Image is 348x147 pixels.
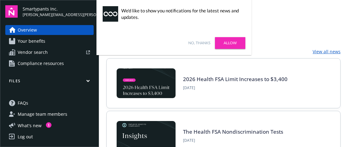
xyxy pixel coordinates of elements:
span: [DATE] [183,138,283,143]
span: Compliance resources [18,58,64,68]
span: Vendor search [18,47,48,57]
a: FAQs [5,98,94,108]
span: Manage team members [18,109,67,119]
a: Vendor search [5,47,94,57]
a: Manage team members [5,109,94,119]
span: FAQs [18,98,28,108]
span: [PERSON_NAME][EMAIL_ADDRESS][PERSON_NAME][DOMAIN_NAME] [23,12,94,18]
a: Allow [215,37,245,49]
a: Your benefits [5,36,94,46]
span: [DATE] [183,85,288,91]
button: What's new1 [5,122,51,129]
span: What ' s new [18,122,42,129]
a: Overview [5,25,94,35]
a: The Health FSA Nondiscrimination Tests [183,128,283,135]
span: Your benefits [18,36,45,46]
div: Log out [18,132,33,142]
img: BLOG-Card Image - Compliance - 2026 Health FSA Limit Increases to $3,400.jpg [117,68,176,98]
div: We'd like to show you notifications for the latest news and updates. [121,7,242,20]
img: navigator-logo.svg [5,5,18,18]
span: Smartypants Inc. [23,6,94,12]
button: Files [5,78,94,86]
span: Overview [18,25,37,35]
a: View all news [313,48,341,56]
a: No, thanks [188,40,210,46]
a: Compliance resources [5,58,94,68]
button: Smartypants Inc.[PERSON_NAME][EMAIL_ADDRESS][PERSON_NAME][DOMAIN_NAME] [23,5,94,18]
a: 2026 Health FSA Limit Increases to $3,400 [183,76,288,83]
div: 1 [46,122,51,128]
